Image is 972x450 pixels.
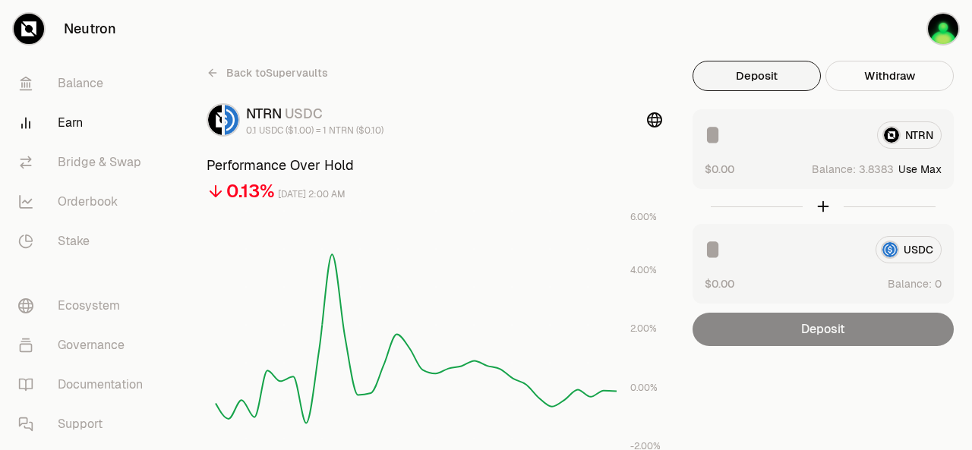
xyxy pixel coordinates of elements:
span: USDC [285,105,323,122]
img: Douglas Kamsou [928,14,958,44]
div: 0.13% [226,179,275,203]
a: Earn [6,103,164,143]
tspan: 4.00% [630,264,657,276]
button: Withdraw [825,61,954,91]
a: Stake [6,222,164,261]
tspan: 2.00% [630,323,657,335]
button: $0.00 [705,275,734,291]
button: Deposit [693,61,821,91]
button: $0.00 [705,161,734,177]
span: Balance: [888,276,932,291]
div: 0.1 USDC ($1.00) = 1 NTRN ($0.10) [246,124,383,137]
div: NTRN [246,103,383,124]
a: Balance [6,64,164,103]
a: Governance [6,326,164,365]
a: Ecosystem [6,286,164,326]
a: Support [6,404,164,444]
button: Use Max [898,162,942,177]
h3: Performance Over Hold [207,155,662,176]
img: NTRN Logo [208,105,222,135]
div: [DATE] 2:00 AM [278,186,346,203]
span: Balance: [812,162,856,177]
a: Orderbook [6,182,164,222]
span: Back to Supervaults [226,65,328,80]
a: Back toSupervaults [207,61,328,85]
a: Documentation [6,365,164,404]
tspan: 6.00% [630,211,657,223]
img: USDC Logo [225,105,238,135]
a: Bridge & Swap [6,143,164,182]
tspan: 0.00% [630,382,658,394]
